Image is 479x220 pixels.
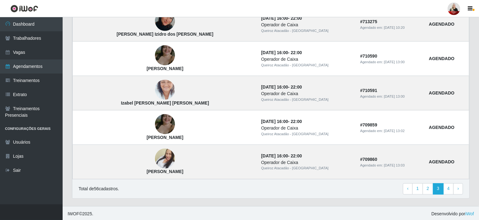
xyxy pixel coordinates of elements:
time: 22:00 [291,50,302,55]
strong: # 710590 [360,54,377,59]
strong: AGENDADO [429,125,455,130]
img: Marília Izidro dos Santos [155,6,175,36]
strong: - [261,153,302,158]
strong: # 710591 [360,88,377,93]
a: 4 [443,183,454,195]
strong: AGENDADO [429,90,455,95]
span: ‹ [407,186,409,191]
img: CoreUI Logo [10,5,38,13]
time: [DATE] 16:00 [261,50,288,55]
a: 1 [412,183,423,195]
span: © 2025 . [68,211,93,217]
span: Desenvolvido por [431,211,474,217]
strong: Izabel [PERSON_NAME] [PERSON_NAME] [121,100,209,105]
div: Queiroz Atacadão - [GEOGRAPHIC_DATA] [261,166,353,171]
strong: AGENDADO [429,56,455,61]
strong: [PERSON_NAME] Izidro dos [PERSON_NAME] [117,32,214,37]
strong: AGENDADO [429,22,455,27]
time: [DATE] 13:03 [384,163,404,167]
strong: [PERSON_NAME] [147,66,183,71]
time: [DATE] 13:00 [384,95,404,98]
span: › [457,186,459,191]
div: Operador de Caixa [261,90,353,97]
time: 22:00 [291,119,302,124]
div: Operador de Caixa [261,125,353,131]
strong: # 713275 [360,19,377,24]
span: IWOF [68,212,79,217]
time: [DATE] 16:00 [261,16,288,21]
div: Queiroz Atacadão - [GEOGRAPHIC_DATA] [261,97,353,102]
time: [DATE] 16:00 [261,153,288,158]
time: [DATE] 13:00 [384,60,404,64]
div: Operador de Caixa [261,56,353,63]
div: Queiroz Atacadão - [GEOGRAPHIC_DATA] [261,131,353,137]
strong: - [261,16,302,21]
time: 22:00 [291,16,302,21]
strong: # 709859 [360,122,377,127]
img: Samara Martins Pereira [155,38,175,73]
strong: - [261,50,302,55]
strong: # 709860 [360,157,377,162]
div: Agendado em: [360,25,421,30]
time: [DATE] 16:00 [261,84,288,90]
strong: [PERSON_NAME] [147,135,183,140]
img: Ligiane Samara da Silva [155,141,175,177]
strong: - [261,84,302,90]
div: Queiroz Atacadão - [GEOGRAPHIC_DATA] [261,28,353,33]
strong: AGENDADO [429,159,455,164]
a: Previous [403,183,413,195]
p: Total de 56 cadastros. [79,186,119,192]
nav: pagination [403,183,463,195]
img: Izabel Cristina da Silva Santos [155,72,175,108]
strong: [PERSON_NAME] [147,169,183,174]
time: [DATE] 16:00 [261,119,288,124]
img: Samara Martins Pereira [155,106,175,142]
a: 3 [433,183,444,195]
time: [DATE] 13:02 [384,129,404,133]
div: Operador de Caixa [261,22,353,28]
div: Agendado em: [360,59,421,65]
div: Agendado em: [360,163,421,168]
a: iWof [465,212,474,217]
div: Agendado em: [360,128,421,134]
time: [DATE] 10:20 [384,26,404,29]
div: Agendado em: [360,94,421,99]
div: Operador de Caixa [261,159,353,166]
time: 22:00 [291,153,302,158]
strong: - [261,119,302,124]
a: Next [453,183,463,195]
div: Queiroz Atacadão - [GEOGRAPHIC_DATA] [261,63,353,68]
time: 22:00 [291,84,302,90]
a: 2 [423,183,433,195]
